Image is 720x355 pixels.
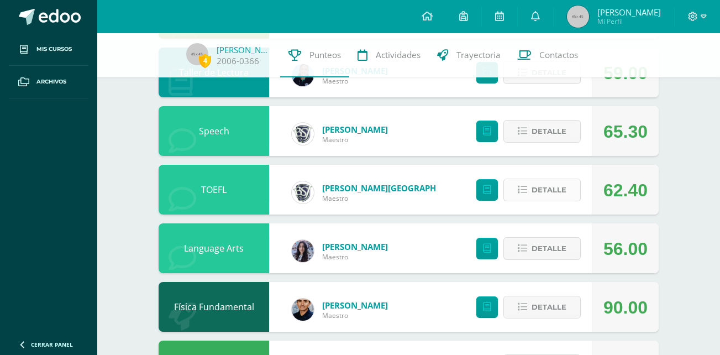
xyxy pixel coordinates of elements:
[292,181,314,203] img: 16c3d0cd5e8cae4aecb86a0a5c6f5782.png
[292,299,314,321] img: 118ee4e8e89fd28cfd44e91cd8d7a532.png
[349,33,429,77] a: Actividades
[597,7,661,18] span: [PERSON_NAME]
[376,49,421,61] span: Actividades
[603,165,648,215] div: 62.40
[322,252,388,262] span: Maestro
[217,55,259,67] a: 2006-0366
[292,123,314,145] img: cf0f0e80ae19a2adee6cb261b32f5f36.png
[429,33,509,77] a: Trayectoria
[503,296,581,319] button: Detalle
[292,240,314,262] img: c00ed30f81870df01a0e4b2e5e7fa781.png
[539,49,578,61] span: Contactos
[199,54,211,67] span: 4
[9,33,88,66] a: Mis cursos
[603,224,648,274] div: 56.00
[503,179,581,201] button: Detalle
[322,76,388,86] span: Maestro
[532,238,566,259] span: Detalle
[159,282,269,332] div: Física Fundamental
[603,107,648,156] div: 65.30
[36,77,66,86] span: Archivos
[532,180,566,200] span: Detalle
[36,45,72,54] span: Mis cursos
[309,49,341,61] span: Punteos
[322,241,388,252] a: [PERSON_NAME]
[597,17,661,26] span: Mi Perfil
[159,165,269,215] div: TOEFL
[322,194,455,203] span: Maestro
[159,106,269,156] div: Speech
[503,237,581,260] button: Detalle
[509,33,586,77] a: Contactos
[217,44,272,55] a: [PERSON_NAME]
[532,121,566,142] span: Detalle
[322,135,388,144] span: Maestro
[9,66,88,98] a: Archivos
[280,33,349,77] a: Punteos
[503,120,581,143] button: Detalle
[322,300,388,311] a: [PERSON_NAME]
[456,49,501,61] span: Trayectoria
[159,223,269,273] div: Language Arts
[532,297,566,317] span: Detalle
[31,341,73,348] span: Cerrar panel
[322,311,388,320] span: Maestro
[322,182,455,194] a: [PERSON_NAME][GEOGRAPHIC_DATA]
[567,6,589,28] img: 45x45
[186,43,208,65] img: 45x45
[603,283,648,332] div: 90.00
[322,124,388,135] a: [PERSON_NAME]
